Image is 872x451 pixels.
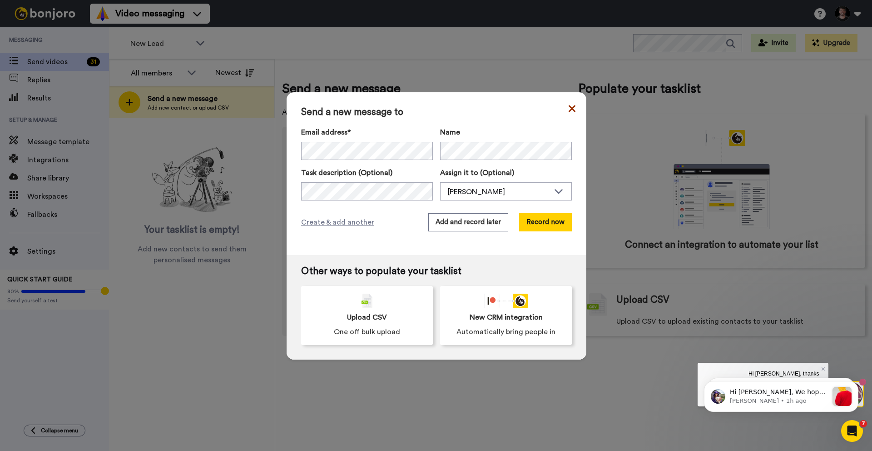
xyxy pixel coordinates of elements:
img: mute-white.svg [29,29,40,40]
span: 7 [860,420,867,427]
span: Automatically bring people in [456,326,555,337]
span: Other ways to populate your tasklist [301,266,572,277]
img: 3183ab3e-59ed-45f6-af1c-10226f767056-1659068401.jpg [1,2,25,26]
div: animation [484,294,528,308]
label: Task description (Optional) [301,167,433,178]
label: Assign it to (Optional) [440,167,572,178]
iframe: Intercom live chat [841,420,863,442]
button: Record now [519,213,572,231]
span: Send a new message to [301,107,572,118]
span: New CRM integration [470,312,543,323]
button: Add and record later [428,213,508,231]
span: Upload CSV [347,312,387,323]
iframe: Intercom notifications message [690,363,872,426]
span: Create & add another [301,217,374,228]
span: Name [440,127,460,138]
label: Email address* [301,127,433,138]
span: One off bulk upload [334,326,400,337]
img: csv-grey.png [362,294,372,308]
div: [PERSON_NAME] [448,186,550,197]
span: Hi [PERSON_NAME], thanks for joining us with a paid account! Wanted to say thanks in person, so p... [51,8,123,72]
